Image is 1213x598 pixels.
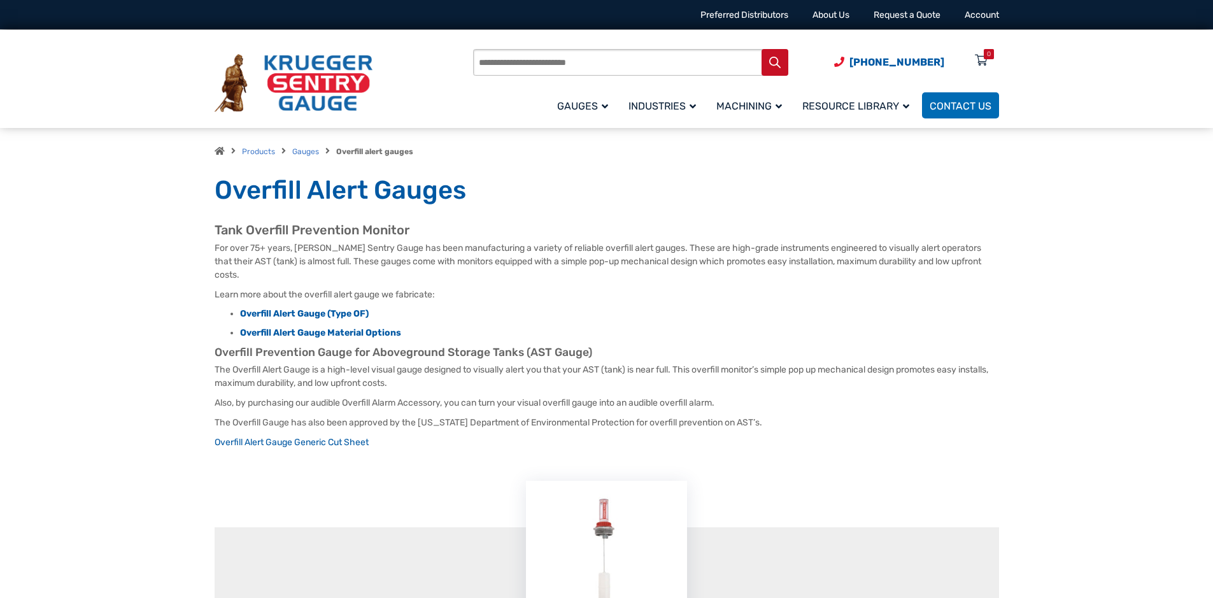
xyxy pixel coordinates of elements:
p: Also, by purchasing our audible Overfill Alarm Accessory, you can turn your visual overfill gauge... [215,396,999,409]
span: Contact Us [930,100,991,112]
div: 0 [987,49,991,59]
img: Krueger Sentry Gauge [215,54,372,113]
a: Overfill Alert Gauge Generic Cut Sheet [215,437,369,448]
a: Preferred Distributors [700,10,788,20]
p: The Overfill Alert Gauge is a high-level visual gauge designed to visually alert you that your AS... [215,363,999,390]
p: For over 75+ years, [PERSON_NAME] Sentry Gauge has been manufacturing a variety of reliable overf... [215,241,999,281]
a: Gauges [292,147,319,156]
a: Phone Number (920) 434-8860 [834,54,944,70]
p: The Overfill Gauge has also been approved by the [US_STATE] Department of Environmental Protectio... [215,416,999,429]
strong: Overfill alert gauges [336,147,413,156]
a: Request a Quote [874,10,940,20]
span: Gauges [557,100,608,112]
a: Products [242,147,275,156]
a: Machining [709,90,795,120]
a: Overfill Alert Gauge Material Options [240,327,401,338]
span: Industries [628,100,696,112]
h1: Overfill Alert Gauges [215,174,999,206]
span: Resource Library [802,100,909,112]
h3: Overfill Prevention Gauge for Aboveground Storage Tanks (AST Gauge) [215,346,999,360]
span: Machining [716,100,782,112]
span: [PHONE_NUMBER] [849,56,944,68]
a: Account [965,10,999,20]
h2: Tank Overfill Prevention Monitor [215,222,999,238]
a: Contact Us [922,92,999,118]
a: Resource Library [795,90,922,120]
a: Gauges [550,90,621,120]
a: Industries [621,90,709,120]
p: Learn more about the overfill alert gauge we fabricate: [215,288,999,301]
a: Overfill Alert Gauge (Type OF) [240,308,369,319]
a: About Us [812,10,849,20]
